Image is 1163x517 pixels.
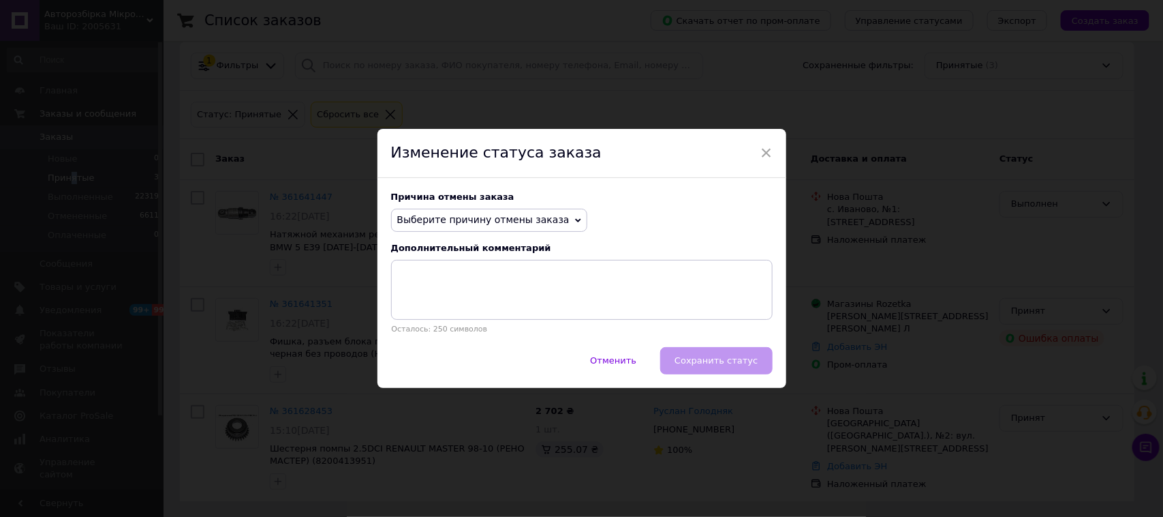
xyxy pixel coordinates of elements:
[377,129,786,178] div: Изменение статуса заказа
[760,141,773,164] span: ×
[391,325,773,334] p: Осталось: 250 символов
[590,355,636,366] span: Отменить
[391,192,773,202] div: Причина отмены заказа
[391,243,773,253] div: Дополнительный комментарий
[397,214,570,225] span: Выберите причину отмены заказа
[576,347,651,374] button: Отменить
